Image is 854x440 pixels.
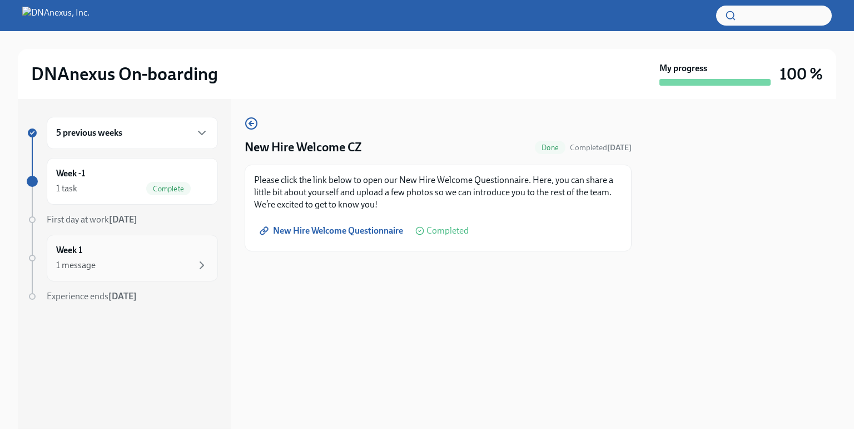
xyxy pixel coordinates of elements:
[570,142,632,153] span: August 27th, 2025 23:31
[56,167,85,180] h6: Week -1
[56,244,82,256] h6: Week 1
[109,214,137,225] strong: [DATE]
[56,182,77,195] div: 1 task
[22,7,90,24] img: DNAnexus, Inc.
[27,158,218,205] a: Week -11 taskComplete
[659,62,707,75] strong: My progress
[31,63,218,85] h2: DNAnexus On-boarding
[146,185,191,193] span: Complete
[607,143,632,152] strong: [DATE]
[47,117,218,149] div: 5 previous weeks
[570,143,632,152] span: Completed
[426,226,469,235] span: Completed
[47,291,137,301] span: Experience ends
[262,225,403,236] span: New Hire Welcome Questionnaire
[56,127,122,139] h6: 5 previous weeks
[779,64,823,84] h3: 100 %
[27,235,218,281] a: Week 11 message
[535,144,565,152] span: Done
[254,174,622,211] p: Please click the link below to open our New Hire Welcome Questionnaire. Here, you can share a lit...
[47,214,137,225] span: First day at work
[108,291,137,301] strong: [DATE]
[254,220,411,242] a: New Hire Welcome Questionnaire
[56,259,96,271] div: 1 message
[245,139,361,156] h4: New Hire Welcome CZ
[27,214,218,226] a: First day at work[DATE]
